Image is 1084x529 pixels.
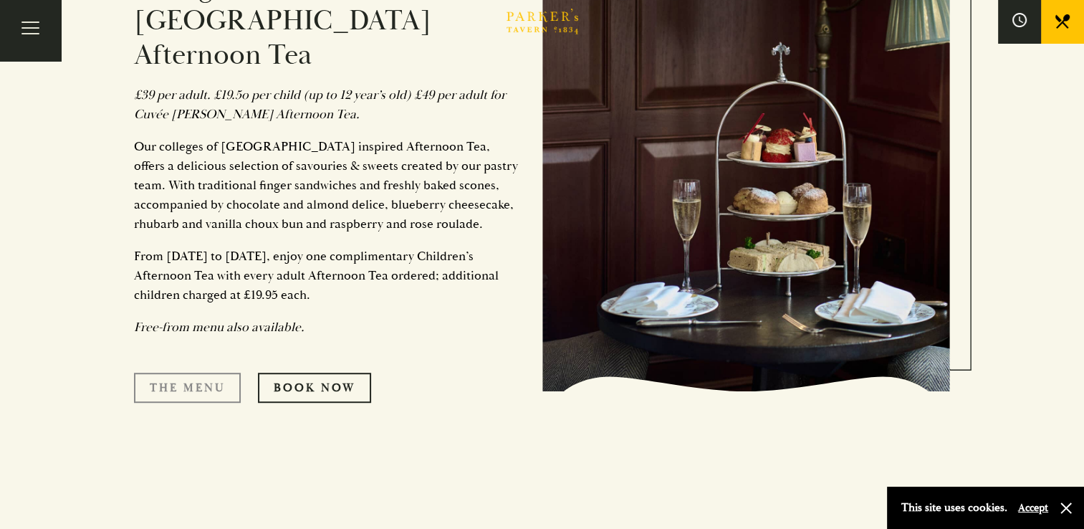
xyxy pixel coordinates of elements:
p: Our colleges of [GEOGRAPHIC_DATA] inspired Afternoon Tea, offers a delicious selection of savouri... [134,137,521,234]
a: The Menu [134,373,241,403]
p: From [DATE] to [DATE], enjoy one complimentary Children’s Afternoon Tea with every adult Afternoo... [134,247,521,305]
button: Accept [1018,501,1048,515]
p: This site uses cookies. [901,497,1007,518]
em: £39 per adult. £19.5o per child (up to 12 year’s old) £49 per adult for Cuvée [PERSON_NAME] After... [134,87,506,123]
em: Free-from menu also available. [134,319,304,335]
a: Book Now [258,373,371,403]
button: Close and accept [1059,501,1073,515]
